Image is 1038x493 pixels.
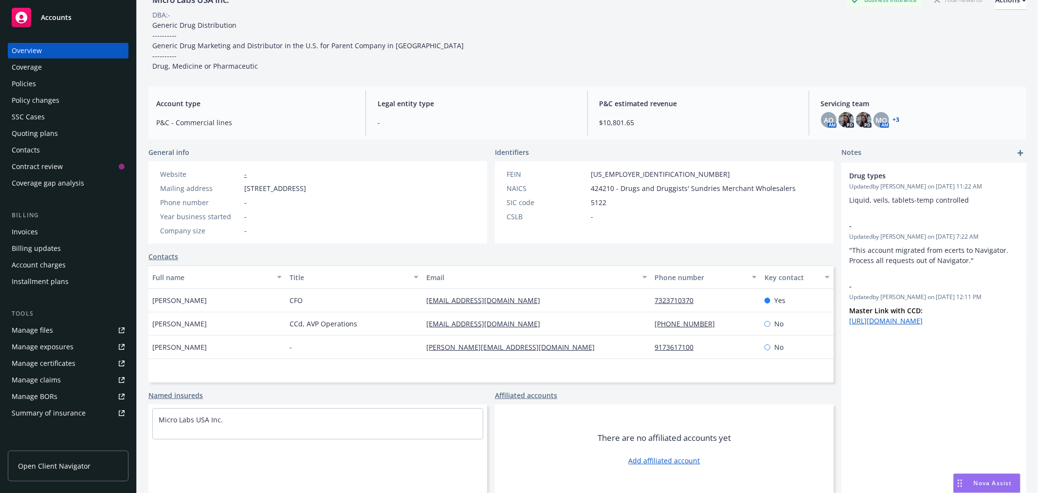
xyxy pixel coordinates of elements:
a: Micro Labs USA Inc. [159,415,223,424]
div: Coverage gap analysis [12,175,84,191]
span: 424210 - Drugs and Druggists' Sundries Merchant Wholesalers [591,183,796,193]
div: Mailing address [160,183,240,193]
div: Manage files [12,322,53,338]
a: +3 [893,117,900,123]
div: SIC code [507,197,587,208]
button: Nova Assist [953,474,1020,493]
span: - [244,211,247,222]
strong: Master Link with CCD: [849,306,923,315]
a: Contacts [148,251,178,262]
a: Add affiliated account [629,455,700,466]
span: Generic Drug Distribution ---------- Generic Drug Marketing and Distributor in the U.S. for Paren... [152,20,464,71]
a: 9173617100 [655,342,702,352]
div: Contract review [12,159,63,174]
span: Notes [841,147,861,159]
div: -Updatedby [PERSON_NAME] on [DATE] 7:22 AM"This account migrated from ecerts to Navigator. Proces... [841,213,1026,273]
span: [PERSON_NAME] [152,319,207,329]
div: Manage BORs [12,389,57,404]
a: [URL][DOMAIN_NAME] [849,316,923,325]
a: Overview [8,43,128,58]
span: - [591,211,593,222]
span: - [378,117,575,128]
img: photo [856,112,872,128]
div: Policies [12,76,36,92]
div: SSC Cases [12,109,45,125]
span: P&C estimated revenue [600,98,797,109]
div: Drag to move [954,474,966,493]
a: SSC Cases [8,109,128,125]
div: CSLB [507,211,587,222]
a: Quoting plans [8,126,128,141]
div: Company size [160,226,240,236]
a: Account charges [8,257,128,273]
a: Policies [8,76,128,92]
button: Phone number [651,265,761,289]
span: No [774,319,783,329]
div: FEIN [507,169,587,179]
a: Coverage gap analysis [8,175,128,191]
div: Full name [152,272,271,283]
span: $10,801.65 [600,117,797,128]
span: Account type [156,98,354,109]
button: Full name [148,265,286,289]
span: AO [824,115,834,125]
button: Key contact [761,265,834,289]
span: P&C - Commercial lines [156,117,354,128]
a: [EMAIL_ADDRESS][DOMAIN_NAME] [426,319,548,328]
span: - [290,342,292,352]
div: Email [426,272,636,283]
div: Quoting plans [12,126,58,141]
a: Summary of insurance [8,405,128,421]
span: MQ [875,115,887,125]
div: Coverage [12,59,42,75]
div: Tools [8,309,128,319]
button: Email [422,265,651,289]
div: Manage claims [12,372,61,388]
a: Invoices [8,224,128,240]
a: Manage files [8,322,128,338]
div: Phone number [160,197,240,208]
div: Billing updates [12,241,61,256]
a: [EMAIL_ADDRESS][DOMAIN_NAME] [426,296,548,305]
a: Manage claims [8,372,128,388]
div: Title [290,272,408,283]
div: Invoices [12,224,38,240]
a: add [1015,147,1026,159]
span: Liquid, veils, tablets-temp controlled [849,195,969,205]
span: [PERSON_NAME] [152,342,207,352]
span: Manage exposures [8,339,128,355]
div: NAICS [507,183,587,193]
span: No [774,342,783,352]
a: - [244,170,247,179]
div: Phone number [655,272,746,283]
div: Manage exposures [12,339,73,355]
a: Accounts [8,4,128,31]
button: Title [286,265,423,289]
span: [STREET_ADDRESS] [244,183,306,193]
div: Policy changes [12,93,59,108]
a: Billing updates [8,241,128,256]
div: Year business started [160,211,240,222]
span: Updated by [PERSON_NAME] on [DATE] 12:11 PM [849,293,1019,302]
a: Contacts [8,142,128,158]
div: DBA: - [152,10,170,20]
span: [US_EMPLOYER_IDENTIFICATION_NUMBER] [591,169,730,179]
a: Named insureds [148,390,203,400]
a: Installment plans [8,274,128,289]
a: 7323710370 [655,296,702,305]
div: Contacts [12,142,40,158]
span: "This account migrated from ecerts to Navigator. Process all requests out of Navigator." [849,246,1010,265]
span: - [244,226,247,236]
a: Coverage [8,59,128,75]
div: Analytics hub [8,440,128,450]
span: General info [148,147,189,157]
img: photo [838,112,854,128]
a: Affiliated accounts [495,390,557,400]
span: Drug types [849,171,993,181]
span: CCd, AVP Operations [290,319,357,329]
div: Key contact [765,272,819,283]
span: [PERSON_NAME] [152,295,207,305]
span: Accounts [41,14,72,21]
div: Installment plans [12,274,69,289]
span: Yes [774,295,785,305]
